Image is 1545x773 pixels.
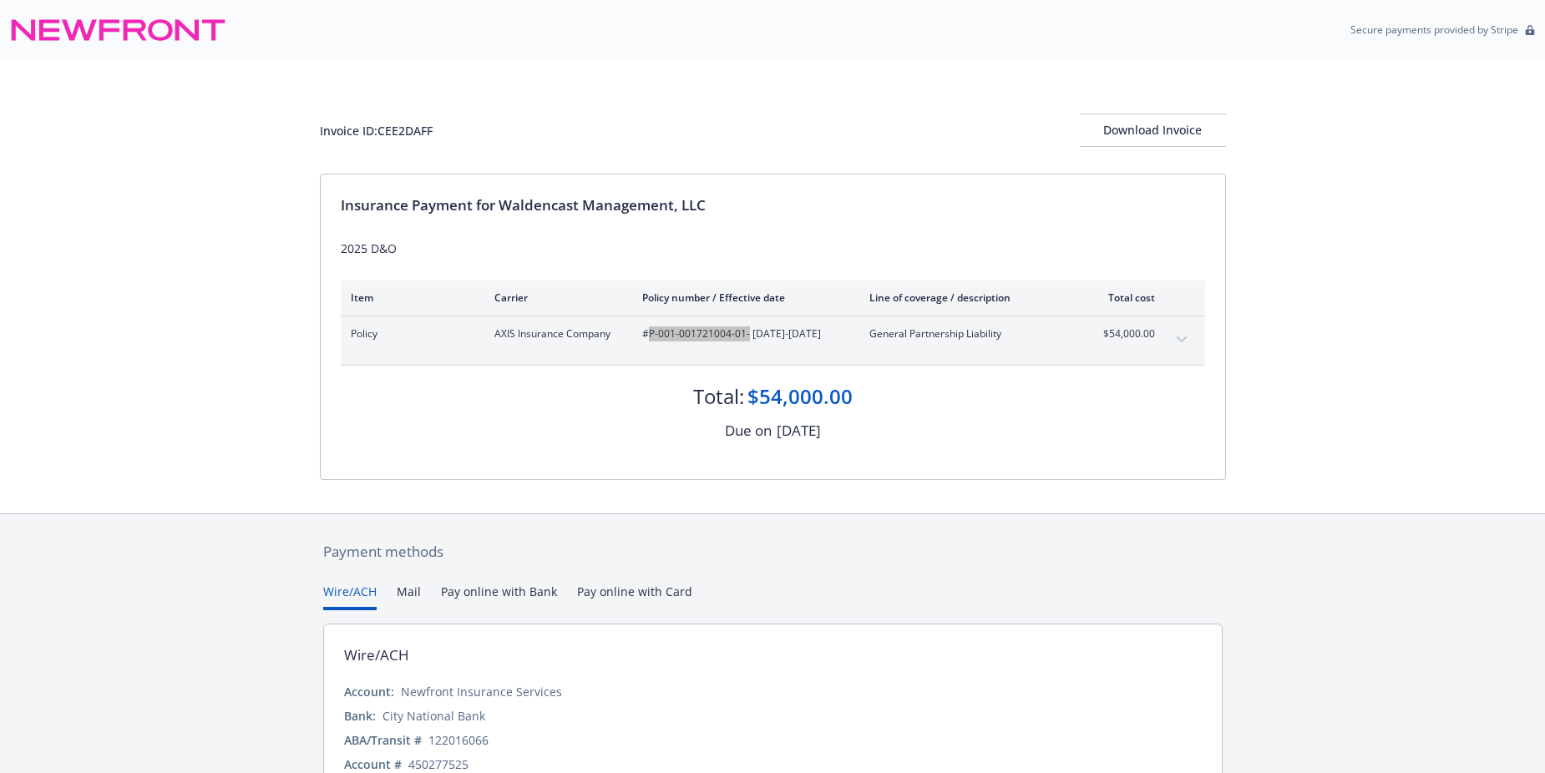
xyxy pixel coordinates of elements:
[1080,114,1226,146] div: Download Invoice
[344,644,409,666] div: Wire/ACH
[341,195,1205,216] div: Insurance Payment for Waldencast Management, LLC
[494,326,615,341] span: AXIS Insurance Company
[642,291,843,305] div: Policy number / Effective date
[1092,291,1155,305] div: Total cost
[344,707,376,725] div: Bank:
[341,240,1205,257] div: 2025 D&O
[323,583,377,610] button: Wire/ACH
[344,755,402,773] div: Account #
[777,420,821,442] div: [DATE]
[428,731,489,749] div: 122016066
[344,731,422,749] div: ABA/Transit #
[869,326,1066,341] span: General Partnership Liability
[351,291,468,305] div: Item
[1092,326,1155,341] span: $54,000.00
[441,583,557,610] button: Pay online with Bank
[725,420,772,442] div: Due on
[351,326,468,341] span: Policy
[693,382,744,411] div: Total:
[1350,23,1518,37] p: Secure payments provided by Stripe
[341,316,1205,365] div: PolicyAXIS Insurance Company#P-001-001721004-01- [DATE]-[DATE]General Partnership Liability$54,00...
[408,755,469,773] div: 450277525
[577,583,692,610] button: Pay online with Card
[344,683,394,700] div: Account:
[494,291,615,305] div: Carrier
[401,683,562,700] div: Newfront Insurance Services
[323,541,1223,563] div: Payment methods
[869,291,1066,305] div: Line of coverage / description
[1080,114,1226,147] button: Download Invoice
[642,326,843,341] span: #P-001-001721004-01 - [DATE]-[DATE]
[382,707,485,725] div: City National Bank
[1168,326,1195,353] button: expand content
[397,583,421,610] button: Mail
[320,122,433,139] div: Invoice ID: CEE2DAFF
[747,382,853,411] div: $54,000.00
